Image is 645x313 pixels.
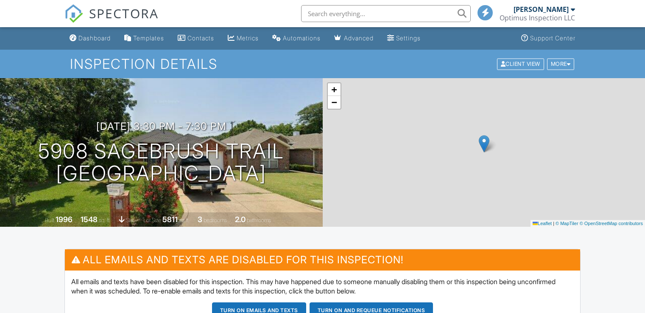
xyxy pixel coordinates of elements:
span: − [331,97,337,107]
span: bathrooms [247,217,271,223]
span: sq.ft. [179,217,190,223]
a: Leaflet [533,221,552,226]
a: Client View [496,60,546,67]
div: 1548 [81,215,98,224]
span: Lot Size [143,217,161,223]
a: © OpenStreetMap contributors [580,221,643,226]
span: + [331,84,337,95]
div: Automations [283,34,321,42]
a: Settings [384,31,424,46]
h3: [DATE] 3:30 pm - 7:30 pm [96,121,226,132]
div: Contacts [187,34,214,42]
span: SPECTORA [89,4,159,22]
a: SPECTORA [64,11,159,29]
div: Dashboard [78,34,111,42]
div: Templates [133,34,164,42]
a: Support Center [518,31,579,46]
div: Support Center [530,34,575,42]
h1: Inspection Details [70,56,575,71]
a: Templates [121,31,168,46]
input: Search everything... [301,5,471,22]
span: | [553,221,554,226]
p: All emails and texts have been disabled for this inspection. This may have happened due to someon... [71,277,574,296]
a: Zoom out [328,96,341,109]
span: Built [45,217,54,223]
a: Dashboard [66,31,114,46]
div: Settings [396,34,421,42]
h1: 5908 Sagebrush Trail [GEOGRAPHIC_DATA] [38,140,284,185]
a: Contacts [174,31,218,46]
div: [PERSON_NAME] [514,5,569,14]
a: Advanced [331,31,377,46]
span: slab [126,217,135,223]
a: Automations (Basic) [269,31,324,46]
div: Metrics [237,34,259,42]
div: 3 [198,215,202,224]
div: Advanced [344,34,374,42]
div: 2.0 [235,215,246,224]
div: 5811 [162,215,178,224]
img: The Best Home Inspection Software - Spectora [64,4,83,23]
div: Optimus Inspection LLC [500,14,575,22]
a: Metrics [224,31,262,46]
div: More [547,58,575,70]
div: 1996 [56,215,73,224]
div: Client View [497,58,544,70]
span: sq. ft. [99,217,111,223]
a: © MapTiler [556,221,578,226]
img: Marker [479,135,489,152]
a: Zoom in [328,83,341,96]
span: bedrooms [204,217,227,223]
h3: All emails and texts are disabled for this inspection! [65,249,580,270]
